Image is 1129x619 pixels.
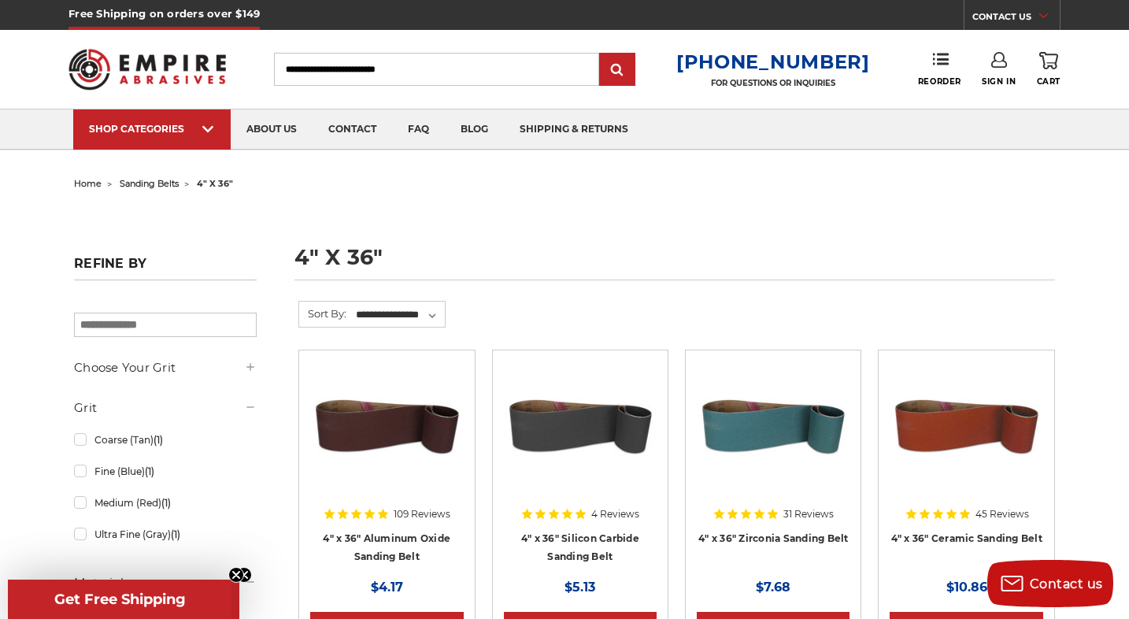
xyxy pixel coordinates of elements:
[354,303,445,327] select: Sort By:
[946,580,987,595] span: $10.86
[676,50,870,73] a: [PHONE_NUMBER]
[89,123,215,135] div: SHOP CATEGORIES
[1030,576,1103,591] span: Contact us
[120,178,179,189] a: sanding belts
[676,78,870,88] p: FOR QUESTIONS OR INQUIRIES
[564,580,595,595] span: $5.13
[445,109,504,150] a: blog
[8,580,231,619] div: Get Free ShippingClose teaser
[74,426,257,454] a: Coarse (Tan)
[972,8,1060,30] a: CONTACT US
[74,521,257,548] a: Ultra Fine (Gray)
[74,489,257,517] a: Medium (Red)
[756,580,790,595] span: $7.68
[294,246,1055,280] h1: 4" x 36"
[74,358,257,377] h5: Choose Your Grit
[299,302,346,325] label: Sort By:
[504,361,657,487] img: 4" x 36" Silicon Carbide File Belt
[231,109,313,150] a: about us
[982,76,1016,87] span: Sign In
[697,361,850,487] img: 4" x 36" Zirconia Sanding Belt
[1037,52,1061,87] a: Cart
[228,567,244,583] button: Close teaser
[74,178,102,189] a: home
[145,465,154,477] span: (1)
[197,178,233,189] span: 4" x 36"
[371,580,403,595] span: $4.17
[392,109,445,150] a: faq
[54,591,186,608] span: Get Free Shipping
[74,573,257,592] h5: Material
[918,76,961,87] span: Reorder
[236,567,252,583] button: Close teaser
[68,39,226,100] img: Empire Abrasives
[504,361,657,563] a: 4" x 36" Silicon Carbide File Belt
[890,361,1042,563] a: 4" x 36" Ceramic Sanding Belt
[1037,76,1061,87] span: Cart
[602,54,633,86] input: Submit
[161,497,171,509] span: (1)
[697,361,850,563] a: 4" x 36" Zirconia Sanding Belt
[154,434,163,446] span: (1)
[74,458,257,485] a: Fine (Blue)
[310,361,463,563] a: 4" x 36" Aluminum Oxide Sanding Belt
[74,256,257,280] h5: Refine by
[171,528,180,540] span: (1)
[313,109,392,150] a: contact
[504,109,644,150] a: shipping & returns
[918,52,961,86] a: Reorder
[310,361,463,487] img: 4" x 36" Aluminum Oxide Sanding Belt
[987,560,1113,607] button: Contact us
[74,398,257,417] h5: Grit
[890,361,1042,487] img: 4" x 36" Ceramic Sanding Belt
